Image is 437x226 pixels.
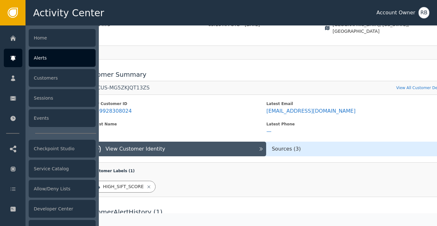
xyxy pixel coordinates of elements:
[29,140,96,158] div: Checkpoint Studio
[4,180,96,198] a: Allow/Deny Lists
[106,145,165,153] div: View Customer Identity
[90,101,266,107] div: Your Customer ID
[4,69,96,87] a: Customers
[29,29,96,47] div: Home
[4,89,96,107] a: Sessions
[29,89,96,107] div: Sessions
[4,109,96,127] a: Events
[29,200,96,218] div: Developer Center
[4,49,96,67] a: Alerts
[29,49,96,67] div: Alerts
[33,6,104,20] span: Activity Center
[266,128,272,135] div: —
[29,160,96,178] div: Service Catalog
[29,69,96,87] div: Customers
[4,139,96,158] a: Checkpoint Studio
[4,29,96,47] a: Home
[91,169,135,173] span: Customer Labels ( 1 )
[376,9,415,17] div: Account Owner
[90,108,132,114] div: 9559928308024
[4,159,96,178] a: Service Catalog
[103,183,144,190] div: HIGH_SIFT_SCORE
[419,7,429,18] button: RB
[90,121,266,127] div: Latest Name
[4,200,96,218] a: Developer Center
[90,142,266,156] button: View Customer Identity
[29,109,96,127] div: Events
[29,180,96,198] div: Allow/Deny Lists
[97,85,149,91] div: CUS-MG5ZKJQT13ZS
[266,108,356,114] div: [EMAIL_ADDRESS][DOMAIN_NAME]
